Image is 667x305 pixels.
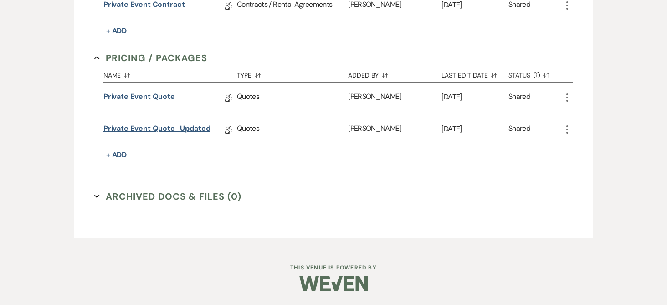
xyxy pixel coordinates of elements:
div: Shared [508,123,530,137]
span: Status [508,72,530,78]
button: Added By [348,65,441,82]
button: Name [103,65,237,82]
div: [PERSON_NAME] [348,83,441,114]
button: + Add [103,149,130,161]
a: Private Event Quote_Updated [103,123,210,137]
div: Shared [508,91,530,105]
p: [DATE] [441,123,508,135]
img: Weven Logo [299,268,368,300]
div: Quotes [237,83,348,114]
div: Quotes [237,114,348,146]
button: Pricing / Packages [94,51,207,65]
p: [DATE] [441,91,508,103]
span: + Add [106,26,127,36]
button: Status [508,65,562,82]
a: Private Event Quote [103,91,175,105]
span: + Add [106,150,127,160]
button: + Add [103,25,130,37]
button: Last Edit Date [441,65,508,82]
button: Archived Docs & Files (0) [94,190,241,203]
button: Type [237,65,348,82]
div: [PERSON_NAME] [348,114,441,146]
